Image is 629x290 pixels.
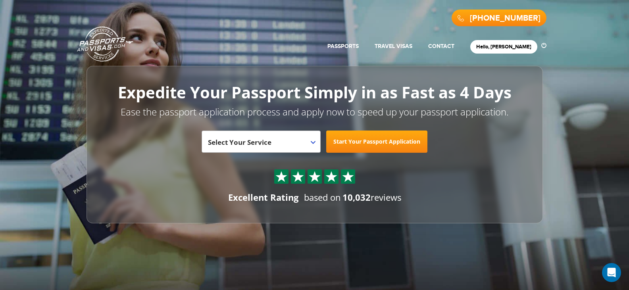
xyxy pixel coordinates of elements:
span: Select Your Service [208,138,271,147]
img: Sprite St [292,171,304,182]
img: Sprite St [325,171,337,182]
a: Contact [428,43,454,50]
span: based on [304,191,341,203]
a: Travel Visas [375,43,412,50]
a: Start Your Passport Application [326,131,427,153]
img: Sprite St [275,171,287,182]
img: Sprite St [309,171,321,182]
a: Hello, [PERSON_NAME] [476,44,531,50]
h1: Expedite Your Passport Simply in as Fast as 4 Days [104,84,525,101]
a: Passports & [DOMAIN_NAME] [77,26,133,62]
span: Select Your Service [202,131,321,153]
p: Ease the passport application process and apply now to speed up your passport application. [104,105,525,119]
strong: 10,032 [342,191,371,203]
a: [PHONE_NUMBER] [470,13,541,23]
span: Select Your Service [208,134,312,156]
a: Passports [327,43,359,50]
span: reviews [342,191,401,203]
div: Excellent Rating [228,191,298,204]
img: Sprite St [342,171,354,182]
div: Open Intercom Messenger [602,263,621,282]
